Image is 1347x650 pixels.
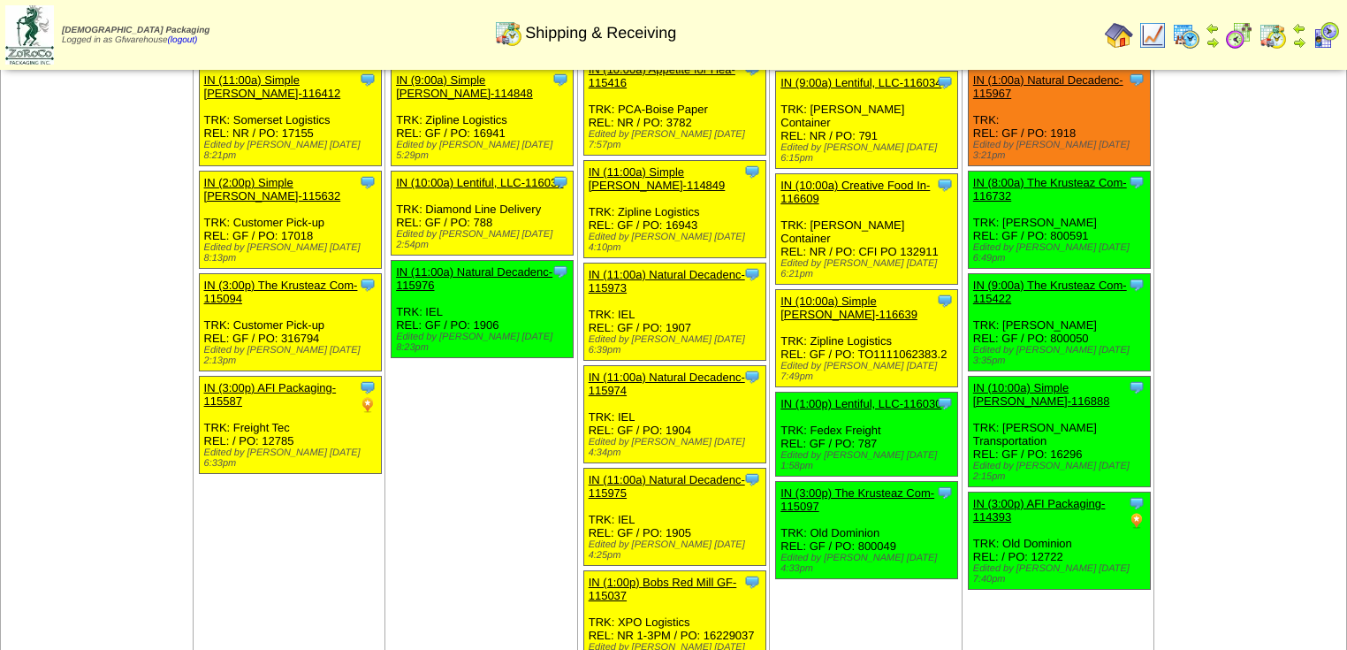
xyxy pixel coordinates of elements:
div: TRK: Old Dominion REL: GF / PO: 800049 [776,482,958,579]
div: TRK: Freight Tec REL: / PO: 12785 [199,377,381,474]
div: Edited by [PERSON_NAME] [DATE] 6:33pm [204,447,381,469]
div: TRK: Old Dominion REL: / PO: 12722 [968,493,1150,590]
img: Tooltip [936,484,954,501]
a: IN (9:00a) Lentiful, LLC-116034 [780,76,941,89]
img: Tooltip [936,176,954,194]
div: TRK: Zipline Logistics REL: GF / PO: 16943 [583,161,765,258]
div: Edited by [PERSON_NAME] [DATE] 7:40pm [973,563,1150,585]
img: calendarcustomer.gif [1312,21,1340,50]
a: IN (11:00a) Natural Decadenc-115973 [589,268,745,294]
img: Tooltip [552,173,569,191]
div: TRK: IEL REL: GF / PO: 1907 [583,264,765,361]
div: Edited by [PERSON_NAME] [DATE] 6:39pm [589,334,765,356]
a: (logout) [168,35,198,45]
a: IN (11:00a) Natural Decadenc-115974 [589,371,745,397]
a: IN (11:00a) Natural Decadenc-115975 [589,473,745,500]
a: IN (10:00a) Simple [PERSON_NAME]-116888 [973,381,1110,408]
div: Edited by [PERSON_NAME] [DATE] 7:49pm [780,361,957,382]
div: Edited by [PERSON_NAME] [DATE] 3:21pm [973,140,1150,161]
div: Edited by [PERSON_NAME] [DATE] 6:21pm [780,258,957,279]
div: TRK: Customer Pick-up REL: GF / PO: 316794 [199,274,381,371]
img: calendarinout.gif [494,19,522,47]
img: Tooltip [552,71,569,88]
div: Edited by [PERSON_NAME] [DATE] 4:10pm [589,232,765,253]
img: Tooltip [936,394,954,412]
img: home.gif [1105,21,1133,50]
div: Edited by [PERSON_NAME] [DATE] 4:25pm [589,539,765,561]
img: arrowright.gif [1292,35,1306,50]
div: Edited by [PERSON_NAME] [DATE] 6:15pm [780,142,957,164]
div: Edited by [PERSON_NAME] [DATE] 5:29pm [396,140,573,161]
div: Edited by [PERSON_NAME] [DATE] 4:33pm [780,553,957,574]
div: TRK: [PERSON_NAME] REL: GF / PO: 800050 [968,274,1150,371]
div: TRK: [PERSON_NAME] Transportation REL: GF / PO: 16296 [968,377,1150,487]
div: TRK: REL: GF / PO: 1918 [968,69,1150,166]
img: arrowleft.gif [1206,21,1220,35]
img: Tooltip [743,265,761,283]
a: IN (10:00a) Simple [PERSON_NAME]-116639 [780,294,917,321]
a: IN (9:00a) The Krusteaz Com-115422 [973,279,1127,305]
div: TRK: [PERSON_NAME] REL: GF / PO: 800591 [968,172,1150,269]
div: TRK: Somerset Logistics REL: NR / PO: 17155 [199,69,381,166]
div: Edited by [PERSON_NAME] [DATE] 6:49pm [973,242,1150,264]
img: Tooltip [552,263,569,280]
img: arrowright.gif [1206,35,1220,50]
img: zoroco-logo-small.webp [5,5,54,65]
a: IN (11:00a) Simple [PERSON_NAME]-114849 [589,165,726,192]
img: calendarblend.gif [1225,21,1253,50]
img: Tooltip [359,173,377,191]
span: Logged in as Gfwarehouse [62,26,209,45]
div: TRK: Zipline Logistics REL: GF / PO: TO1111062383.2 [776,290,958,387]
a: IN (3:00p) The Krusteaz Com-115094 [204,279,358,305]
img: arrowleft.gif [1292,21,1306,35]
img: Tooltip [743,573,761,591]
div: TRK: [PERSON_NAME] Container REL: NR / PO: 791 [776,72,958,169]
img: Tooltip [359,276,377,294]
a: IN (3:00p) AFI Packaging-114393 [973,497,1106,524]
img: Tooltip [359,379,377,396]
div: TRK: [PERSON_NAME] Container REL: NR / PO: CFI PO 132911 [776,174,958,285]
img: Tooltip [1128,173,1145,191]
div: Edited by [PERSON_NAME] [DATE] 8:23pm [396,332,573,353]
div: Edited by [PERSON_NAME] [DATE] 1:58pm [780,450,957,471]
div: Edited by [PERSON_NAME] [DATE] 7:57pm [589,129,765,150]
img: Tooltip [936,73,954,91]
a: IN (2:00p) Simple [PERSON_NAME]-115632 [204,176,341,203]
a: IN (3:00p) The Krusteaz Com-115097 [780,486,934,513]
div: TRK: IEL REL: GF / PO: 1906 [392,261,574,358]
img: Tooltip [743,470,761,488]
img: Tooltip [1128,494,1145,512]
img: Tooltip [743,368,761,386]
img: calendarprod.gif [1172,21,1200,50]
div: Edited by [PERSON_NAME] [DATE] 2:13pm [204,345,381,366]
img: calendarinout.gif [1259,21,1287,50]
div: Edited by [PERSON_NAME] [DATE] 4:34pm [589,437,765,458]
div: Edited by [PERSON_NAME] [DATE] 2:15pm [973,461,1150,482]
div: TRK: IEL REL: GF / PO: 1905 [583,469,765,566]
div: Edited by [PERSON_NAME] [DATE] 8:13pm [204,242,381,264]
div: TRK: Fedex Freight REL: GF / PO: 787 [776,393,958,477]
img: Tooltip [743,163,761,180]
img: Tooltip [1128,71,1145,88]
a: IN (10:00a) Lentiful, LLC-116031 [396,176,563,189]
span: [DEMOGRAPHIC_DATA] Packaging [62,26,209,35]
img: PO [1128,512,1145,530]
span: Shipping & Receiving [525,24,676,42]
img: PO [359,396,377,414]
a: IN (1:00p) Lentiful, LLC-116030 [780,397,941,410]
div: Edited by [PERSON_NAME] [DATE] 8:21pm [204,140,381,161]
a: IN (11:00a) Natural Decadenc-115976 [396,265,552,292]
img: Tooltip [936,292,954,310]
a: IN (8:00a) The Krusteaz Com-116732 [973,176,1127,203]
img: Tooltip [359,71,377,88]
div: TRK: Diamond Line Delivery REL: GF / PO: 788 [392,172,574,256]
a: IN (1:00p) Bobs Red Mill GF-115037 [589,576,737,602]
div: TRK: Zipline Logistics REL: GF / PO: 16941 [392,69,574,166]
a: IN (3:00p) AFI Packaging-115587 [204,381,337,408]
img: Tooltip [1128,276,1145,294]
a: IN (11:00a) Simple [PERSON_NAME]-116412 [204,73,341,100]
div: Edited by [PERSON_NAME] [DATE] 3:35pm [973,345,1150,366]
a: IN (9:00a) Simple [PERSON_NAME]-114848 [396,73,533,100]
div: TRK: PCA-Boise Paper REL: NR / PO: 3782 [583,58,765,156]
img: Tooltip [1128,379,1145,396]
